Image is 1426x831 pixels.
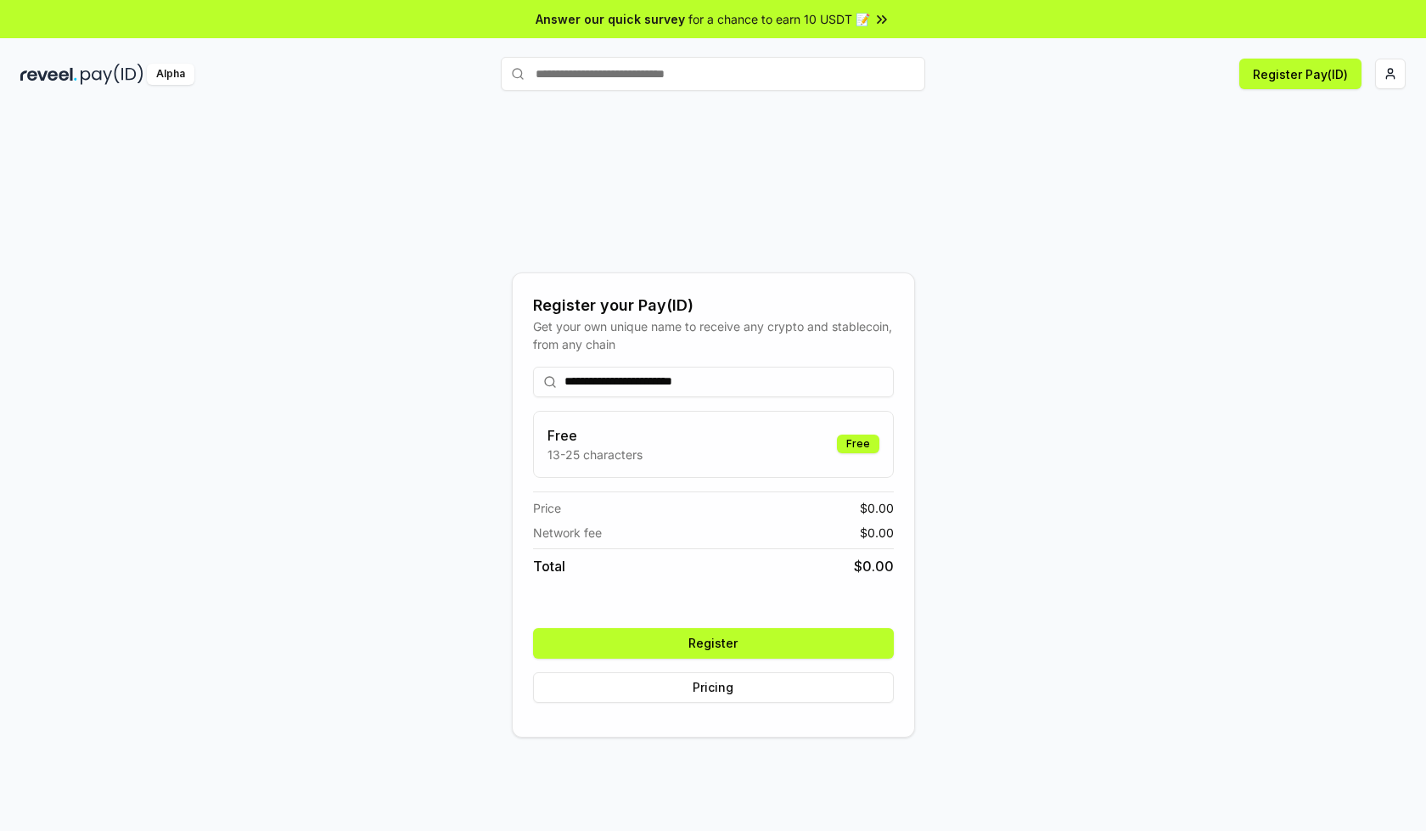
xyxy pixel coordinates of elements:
img: pay_id [81,64,143,85]
div: Free [837,435,879,453]
span: Answer our quick survey [536,10,685,28]
div: Alpha [147,64,194,85]
img: reveel_dark [20,64,77,85]
div: Get your own unique name to receive any crypto and stablecoin, from any chain [533,317,894,353]
p: 13-25 characters [547,446,643,463]
div: Register your Pay(ID) [533,294,894,317]
h3: Free [547,425,643,446]
button: Register Pay(ID) [1239,59,1361,89]
button: Pricing [533,672,894,703]
span: Total [533,556,565,576]
span: $ 0.00 [860,499,894,517]
button: Register [533,628,894,659]
span: for a chance to earn 10 USDT 📝 [688,10,870,28]
span: $ 0.00 [860,524,894,542]
span: $ 0.00 [854,556,894,576]
span: Price [533,499,561,517]
span: Network fee [533,524,602,542]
